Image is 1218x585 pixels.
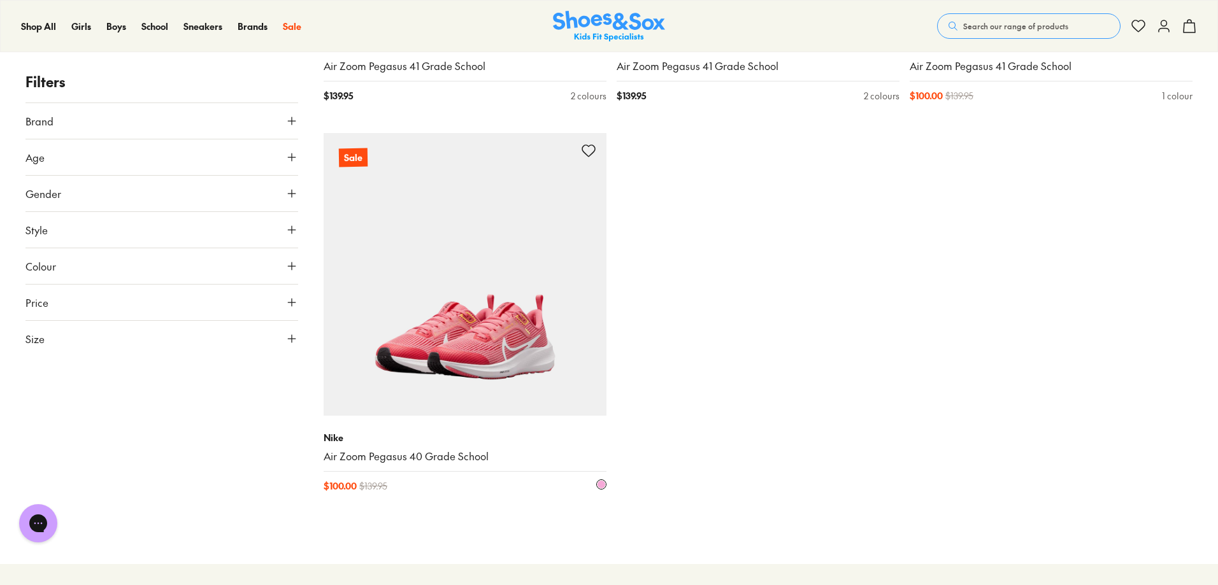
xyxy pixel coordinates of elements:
span: Price [25,295,48,310]
span: $ 100.00 [324,479,357,493]
span: School [141,20,168,32]
span: $ 139.95 [324,89,353,102]
a: Air Zoom Pegasus 40 Grade School [324,449,606,463]
span: Brand [25,113,54,129]
button: Style [25,212,298,248]
span: Girls [71,20,91,32]
span: Boys [106,20,126,32]
span: Gender [25,186,61,201]
button: Age [25,139,298,175]
span: Shop All [21,20,56,32]
a: Boys [106,20,126,33]
span: Style [25,222,48,237]
span: Size [25,331,45,346]
button: Colour [25,248,298,284]
iframe: Gorgias live chat messenger [13,500,64,547]
a: Shop All [21,20,56,33]
a: Air Zoom Pegasus 41 Grade School [617,59,899,73]
button: Gender [25,176,298,211]
a: Air Zoom Pegasus 41 Grade School [324,59,606,73]
button: Brand [25,103,298,139]
a: Shoes & Sox [553,11,665,42]
img: SNS_Logo_Responsive.svg [553,11,665,42]
button: Size [25,321,298,356]
a: Air Zoom Pegasus 41 Grade School [910,59,1193,73]
div: 2 colours [571,89,606,102]
span: Age [25,150,45,165]
a: Sale [324,133,606,416]
a: Brands [238,20,268,33]
span: $ 139.95 [945,89,973,102]
button: Price [25,285,298,320]
span: $ 139.95 [617,89,646,102]
p: Sale [339,148,368,167]
span: Search our range of products [963,20,1068,32]
span: $ 139.95 [359,479,387,493]
span: Sale [283,20,301,32]
span: Sneakers [183,20,222,32]
p: Filters [25,71,298,92]
span: $ 100.00 [910,89,943,102]
a: Sale [283,20,301,33]
p: Nike [324,431,606,444]
button: Search our range of products [937,13,1121,39]
span: Colour [25,258,56,274]
a: Sneakers [183,20,222,33]
a: Girls [71,20,91,33]
span: Brands [238,20,268,32]
div: 2 colours [864,89,899,102]
div: 1 colour [1162,89,1193,102]
a: School [141,20,168,33]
